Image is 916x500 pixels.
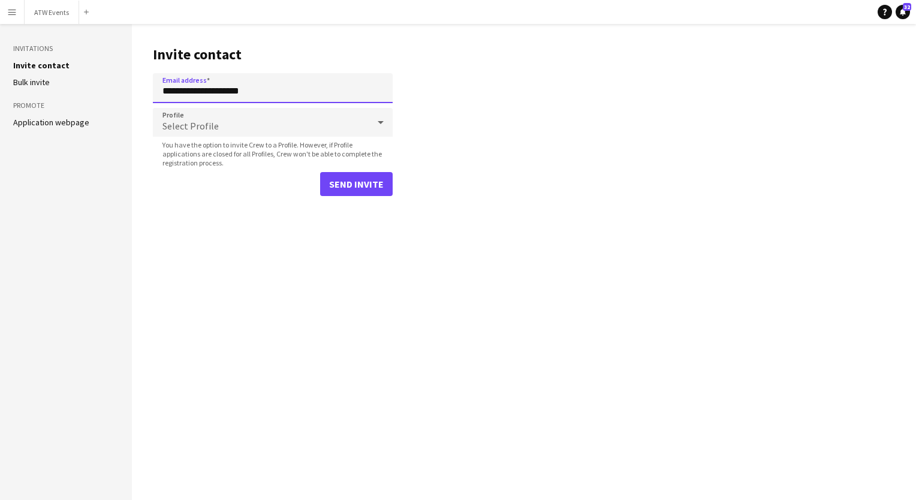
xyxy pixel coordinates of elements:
h1: Invite contact [153,46,393,64]
span: 32 [903,3,911,11]
span: Select Profile [162,120,219,132]
h3: Promote [13,100,119,111]
h3: Invitations [13,43,119,54]
button: ATW Events [25,1,79,24]
a: Bulk invite [13,77,50,88]
button: Send invite [320,172,393,196]
a: Invite contact [13,60,70,71]
a: 32 [896,5,910,19]
span: You have the option to invite Crew to a Profile. However, if Profile applications are closed for ... [153,140,393,167]
a: Application webpage [13,117,89,128]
